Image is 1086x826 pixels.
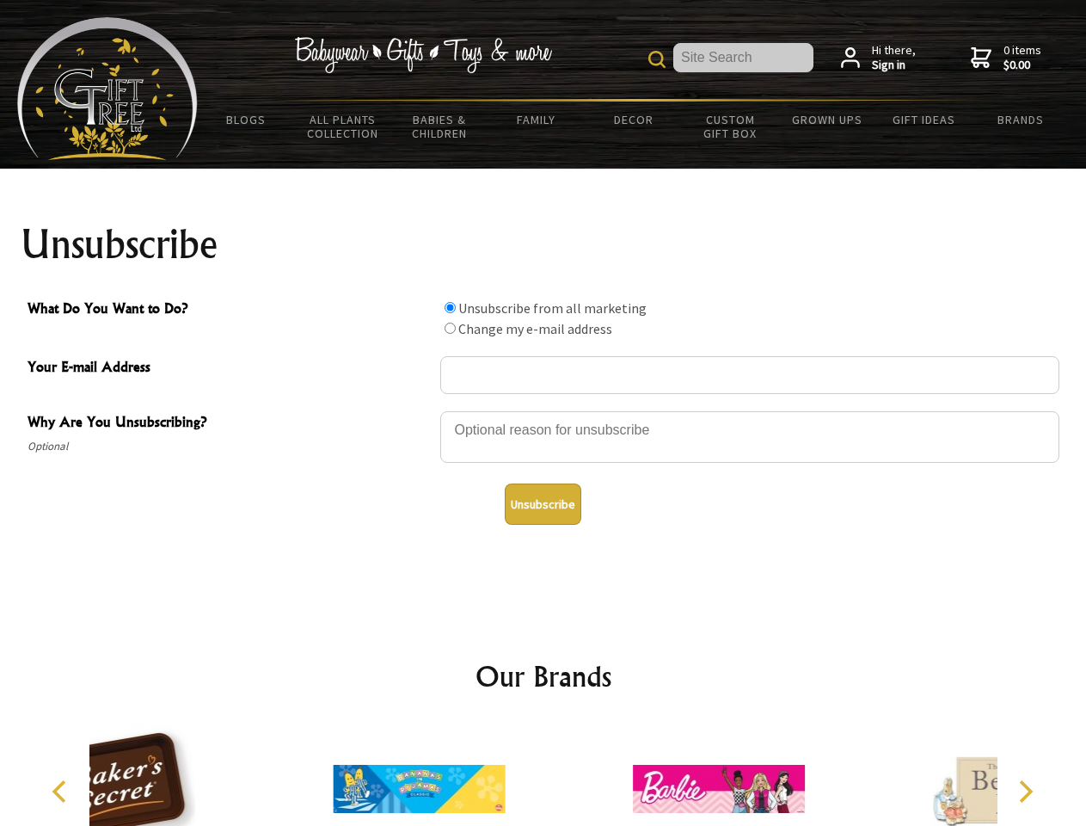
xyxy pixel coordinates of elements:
input: What Do You Want to Do? [445,323,456,334]
a: 0 items$0.00 [971,43,1041,73]
img: Babyware - Gifts - Toys and more... [17,17,198,160]
a: All Plants Collection [295,102,392,151]
a: Babies & Children [391,102,488,151]
span: Your E-mail Address [28,356,432,381]
span: What Do You Want to Do? [28,298,432,323]
a: Decor [585,102,682,138]
span: Why Are You Unsubscribing? [28,411,432,436]
a: BLOGS [198,102,295,138]
a: Hi there,Sign in [841,43,916,73]
span: Optional [28,436,432,457]
input: Your E-mail Address [440,356,1059,394]
a: Family [488,102,586,138]
span: 0 items [1003,42,1041,73]
button: Previous [43,773,81,811]
input: What Do You Want to Do? [445,302,456,313]
button: Next [1006,773,1044,811]
span: Hi there, [872,43,916,73]
a: Grown Ups [778,102,875,138]
textarea: Why Are You Unsubscribing? [440,411,1059,463]
a: Brands [972,102,1070,138]
h1: Unsubscribe [21,224,1066,265]
img: Babywear - Gifts - Toys & more [294,37,552,73]
label: Unsubscribe from all marketing [458,299,647,317]
a: Custom Gift Box [682,102,779,151]
a: Gift Ideas [875,102,972,138]
input: Site Search [673,43,813,72]
label: Change my e-mail address [458,320,612,337]
strong: $0.00 [1003,58,1041,73]
h2: Our Brands [34,656,1052,697]
button: Unsubscribe [505,484,581,525]
strong: Sign in [872,58,916,73]
img: product search [648,51,666,68]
